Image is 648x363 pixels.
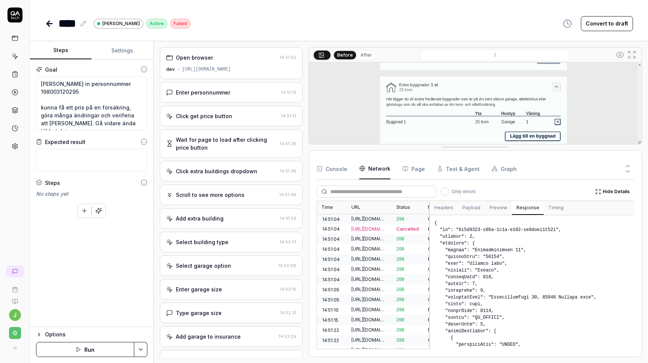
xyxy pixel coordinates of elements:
span: 200 [396,338,405,343]
time: 14:51:04 [322,226,340,232]
div: [URL][DOMAIN_NAME] [351,216,387,222]
button: Convert to draft [581,16,633,31]
div: GET [423,285,450,295]
span: 200 [396,297,405,303]
button: Payload [458,201,485,215]
div: Type garage size [176,309,222,317]
time: 14:51:05 [322,286,339,293]
div: [URL][DOMAIN_NAME] [351,327,387,333]
div: [URL][DOMAIN_NAME] [351,226,387,232]
div: Click get price button [176,112,232,120]
button: Headers [430,201,458,215]
div: Enter garage size [176,285,222,293]
time: 14:51:21 [281,113,296,118]
div: [URL][DOMAIN_NAME] [351,266,387,273]
time: 14:51:02 [280,55,296,60]
time: 14:51:13 [281,90,296,95]
button: j [9,309,21,321]
time: 14:51:04 [322,236,340,243]
span: 200 [396,318,405,323]
img: Screenshot [309,63,642,271]
time: 14:51:04 [322,216,340,223]
button: Steps [30,42,91,60]
button: Response [512,201,544,215]
span: 200 [396,247,405,252]
div: [URL][DOMAIN_NAME] [351,337,387,343]
button: Show all interative elements [614,49,626,61]
div: [URL][DOMAIN_NAME] [351,246,387,252]
button: View version history [558,16,576,31]
div: [URL][DOMAIN_NAME] [351,235,387,242]
time: 14:52:01 [280,239,296,244]
div: Click extra buildings dropdown [176,167,257,175]
div: HEAD [423,234,450,244]
div: GET [423,214,450,224]
div: Add extra building [176,214,223,222]
span: 200 [396,267,405,272]
span: Cancelled [396,226,419,232]
time: 14:51:10 [322,307,339,313]
div: GET [423,345,450,355]
time: 14:51:28 [280,141,296,146]
time: 14:51:05 [322,297,339,303]
a: New conversation [6,265,24,277]
time: 14:51:04 [322,266,340,273]
div: Select garage option [176,262,231,270]
div: No steps yet [36,190,147,198]
div: Options [45,330,147,339]
span: 200 [396,257,405,262]
a: Book a call with us [3,280,27,292]
time: 14:51:38 [280,168,296,174]
pre: { "lo": "6i5d9323-s86a-1c1a-e102-se0doei1t52i", "utlabor": 2, "etdolore": { "magnaa": "Enimadmini... [430,215,634,349]
div: [URL][DOMAIN_NAME] [351,316,387,323]
time: 14:53:29 [279,334,296,339]
button: Settings [91,42,153,60]
div: POST [423,305,450,315]
time: 14:51:04 [322,276,340,283]
div: POST [423,325,450,335]
div: Wait for page to load after clicking price button [176,136,277,151]
span: 200 [396,217,405,222]
time: 14:52:08 [278,263,296,268]
div: Scroll to see more options [176,191,244,199]
div: Expected result [45,138,85,146]
div: Method [423,201,450,214]
button: G [3,321,27,340]
div: HEAD [423,224,450,234]
div: GET [423,244,450,254]
button: Options [36,330,147,339]
time: 14:52:15 [280,286,296,292]
a: Documentation [3,292,27,304]
button: After [357,51,375,59]
div: GET [423,264,450,274]
div: GET [423,335,450,345]
div: [URL][DOMAIN_NAME] [182,66,231,73]
button: Open in full screen [626,49,638,61]
div: Goal [45,66,57,73]
button: Before [334,51,356,59]
div: [URL][DOMAIN_NAME] [351,286,387,293]
span: 200 [396,348,405,353]
time: 14:51:04 [322,256,340,263]
button: Timing [544,201,568,215]
span: 200 [396,237,405,242]
span: G [9,327,21,339]
div: [URL][DOMAIN_NAME] [351,256,387,262]
div: POST [423,254,450,264]
div: GET [423,295,450,305]
time: 14:51:46 [279,192,296,197]
button: Network [359,158,390,179]
div: [URL][DOMAIN_NAME] [351,347,387,354]
button: Preview [485,201,512,215]
div: Steps [45,179,60,187]
time: 14:52:21 [280,310,296,315]
div: Active [146,19,167,28]
time: 14:51:22 [322,337,339,344]
time: 14:51:04 [322,246,340,253]
div: [URL][DOMAIN_NAME] [351,296,387,303]
span: 200 [396,277,405,282]
span: 200 [396,328,405,333]
button: Hide Details [591,186,634,198]
div: Select building type [176,238,228,246]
